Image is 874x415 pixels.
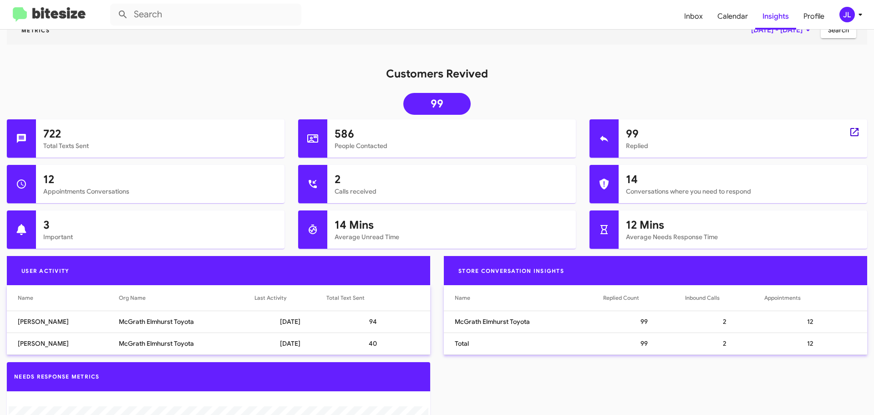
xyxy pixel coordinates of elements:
td: 12 [764,311,867,333]
td: 40 [326,333,430,354]
img: logo_orange.svg [15,15,22,22]
td: McGrath Elmhurst Toyota [119,311,254,333]
div: Name [455,293,603,302]
mat-card-subtitle: Conversations where you need to respond [626,187,860,196]
td: 2 [685,311,764,333]
span: Store Conversation Insights [451,267,571,274]
div: Domain: [DOMAIN_NAME] [24,24,100,31]
td: [DATE] [254,311,327,333]
h1: 2 [335,172,569,187]
h1: 14 Mins [335,218,569,232]
span: Metrics [14,27,57,34]
td: McGrath Elmhurst Toyota [444,311,603,333]
div: Name [18,293,119,302]
div: Org Name [119,293,146,302]
div: Name [455,293,470,302]
button: [DATE] - [DATE] [744,22,821,38]
button: Search [821,22,856,38]
mat-card-subtitle: Replied [626,141,860,150]
div: Domain Overview [35,54,81,60]
img: tab_keywords_by_traffic_grey.svg [91,53,98,60]
td: [PERSON_NAME] [7,333,119,354]
a: Insights [755,3,796,30]
td: 12 [764,333,867,354]
div: Replied Count [603,293,639,302]
td: [PERSON_NAME] [7,311,119,333]
mat-card-subtitle: Total Texts Sent [43,141,277,150]
h1: 586 [335,127,569,141]
div: Last Activity [254,293,286,302]
h1: 3 [43,218,277,232]
h1: 12 [43,172,277,187]
td: Total [444,333,603,354]
button: JL [832,7,864,22]
span: 99 [431,99,443,108]
div: Appointments [764,293,801,302]
div: JL [839,7,855,22]
div: Last Activity [254,293,327,302]
div: Inbound Calls [685,293,764,302]
a: Inbox [677,3,710,30]
img: website_grey.svg [15,24,22,31]
div: Replied Count [603,293,685,302]
div: Total Text Sent [326,293,365,302]
span: User Activity [14,267,76,274]
td: 99 [603,333,685,354]
td: McGrath Elmhurst Toyota [119,333,254,354]
span: [DATE] - [DATE] [751,22,813,38]
div: Inbound Calls [685,293,720,302]
mat-card-subtitle: Calls received [335,187,569,196]
div: Name [18,293,33,302]
span: Search [828,22,849,38]
span: Needs Response Metrics [14,373,100,380]
td: 94 [326,311,430,333]
mat-card-subtitle: People Contacted [335,141,569,150]
mat-card-subtitle: Average Unread Time [335,232,569,241]
h1: 99 [626,127,860,141]
mat-card-subtitle: Appointments Conversations [43,187,277,196]
div: Org Name [119,293,254,302]
h1: 14 [626,172,860,187]
div: Total Text Sent [326,293,419,302]
img: tab_domain_overview_orange.svg [25,53,32,60]
a: Calendar [710,3,755,30]
div: Appointments [764,293,856,302]
a: Profile [796,3,832,30]
input: Search [110,4,301,26]
div: v 4.0.25 [25,15,45,22]
div: Keywords by Traffic [101,54,153,60]
mat-card-subtitle: Important [43,232,277,241]
h1: 12 Mins [626,218,860,232]
td: 99 [603,311,685,333]
mat-card-subtitle: Average Needs Response Time [626,232,860,241]
h1: 722 [43,127,277,141]
td: [DATE] [254,333,327,354]
td: 2 [685,333,764,354]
